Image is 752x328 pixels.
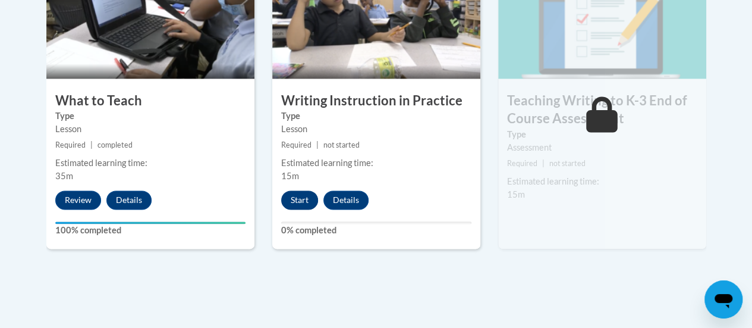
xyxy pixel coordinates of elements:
[281,123,471,136] div: Lesson
[281,224,471,237] label: 0% completed
[97,140,133,149] span: completed
[281,110,471,123] label: Type
[55,157,246,170] div: Estimated learning time:
[323,190,369,210] button: Details
[549,159,586,168] span: not started
[542,159,545,168] span: |
[55,190,101,210] button: Review
[55,123,246,136] div: Lesson
[272,92,480,110] h3: Writing Instruction in Practice
[281,190,318,210] button: Start
[704,280,742,318] iframe: Button to launch messaging window
[281,157,471,170] div: Estimated learning time:
[90,140,93,149] span: |
[507,189,525,199] span: 15m
[55,221,246,224] div: Your progress
[55,140,86,149] span: Required
[281,140,312,149] span: Required
[281,171,299,181] span: 15m
[55,224,246,237] label: 100% completed
[46,92,254,110] h3: What to Teach
[507,141,697,154] div: Assessment
[507,159,537,168] span: Required
[55,110,246,123] label: Type
[323,140,360,149] span: not started
[498,92,706,129] h3: Teaching Writing to K-3 End of Course Assessment
[507,175,697,188] div: Estimated learning time:
[316,140,319,149] span: |
[55,171,73,181] span: 35m
[106,190,152,210] button: Details
[507,128,697,141] label: Type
